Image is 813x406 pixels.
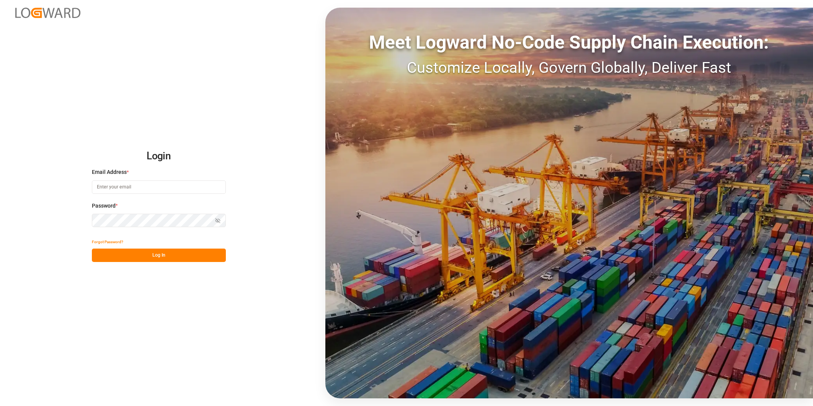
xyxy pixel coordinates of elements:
[325,56,813,79] div: Customize Locally, Govern Globally, Deliver Fast
[92,235,123,249] button: Forgot Password?
[15,8,80,18] img: Logward_new_orange.png
[92,249,226,262] button: Log In
[92,180,226,194] input: Enter your email
[92,168,127,176] span: Email Address
[92,144,226,169] h2: Login
[325,29,813,56] div: Meet Logward No-Code Supply Chain Execution:
[92,202,116,210] span: Password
